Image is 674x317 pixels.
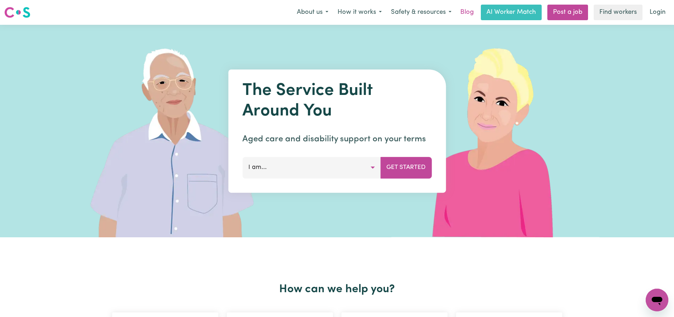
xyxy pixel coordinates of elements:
p: Aged care and disability support on your terms [242,133,432,146]
button: I am... [242,157,381,178]
img: Careseekers logo [4,6,30,19]
a: Careseekers logo [4,4,30,21]
button: About us [292,5,333,20]
h1: The Service Built Around You [242,81,432,121]
button: Safety & resources [386,5,456,20]
button: Get Started [380,157,432,178]
button: How it works [333,5,386,20]
iframe: Button to launch messaging window [646,289,668,311]
a: Blog [456,5,478,20]
h2: How can we help you? [108,283,566,296]
a: AI Worker Match [481,5,542,20]
a: Login [645,5,670,20]
a: Find workers [594,5,643,20]
a: Post a job [547,5,588,20]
